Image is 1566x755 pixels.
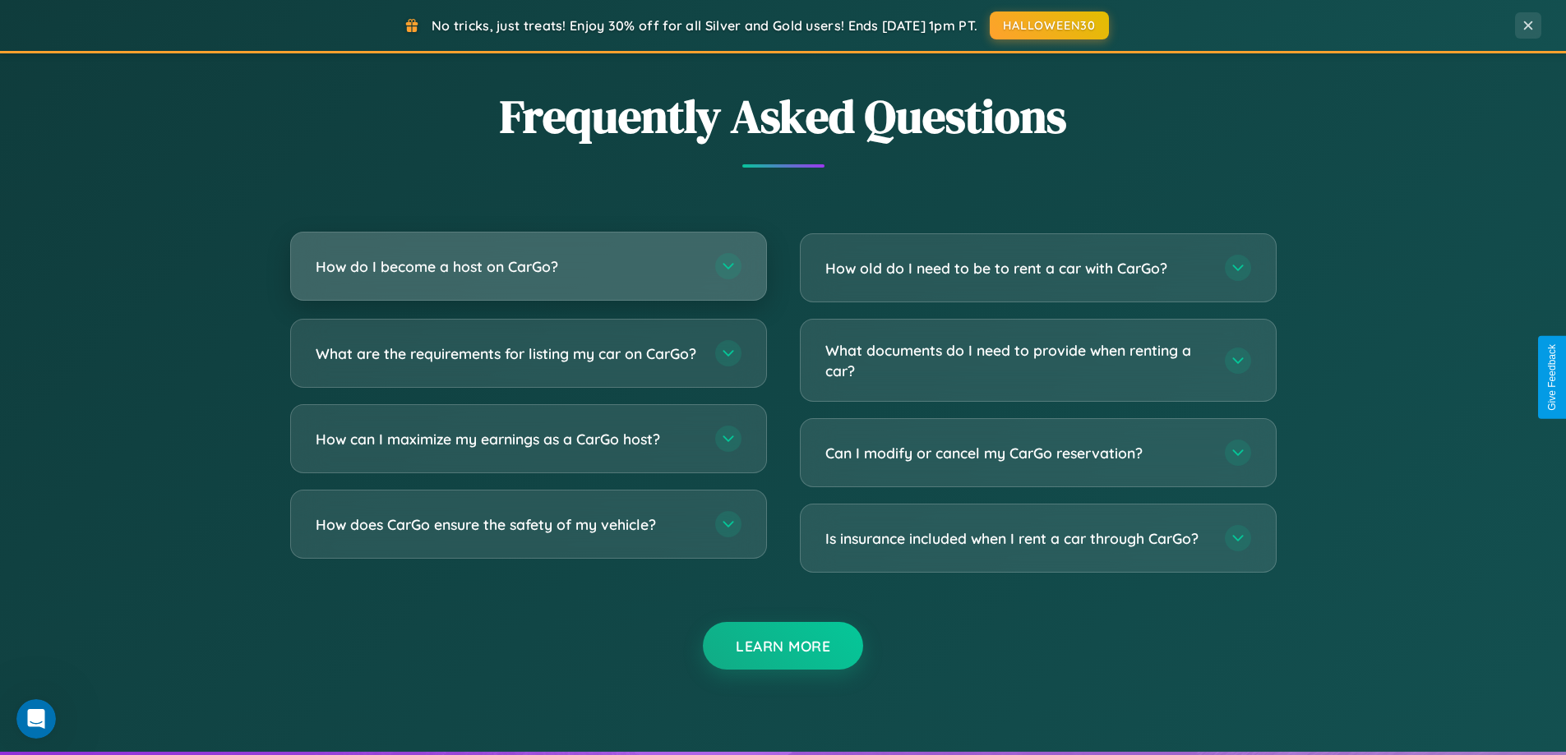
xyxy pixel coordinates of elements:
span: No tricks, just treats! Enjoy 30% off for all Silver and Gold users! Ends [DATE] 1pm PT. [432,17,977,34]
h3: What documents do I need to provide when renting a car? [825,340,1208,380]
h3: Can I modify or cancel my CarGo reservation? [825,443,1208,463]
h3: How does CarGo ensure the safety of my vehicle? [316,514,699,535]
h3: How can I maximize my earnings as a CarGo host? [316,429,699,449]
h2: Frequently Asked Questions [290,85,1277,148]
button: HALLOWEEN30 [990,12,1109,39]
h3: What are the requirements for listing my car on CarGo? [316,343,699,364]
h3: How do I become a host on CarGo? [316,256,699,277]
div: Give Feedback [1546,344,1558,411]
button: Learn More [703,622,863,670]
h3: How old do I need to be to rent a car with CarGo? [825,258,1208,279]
iframe: Intercom live chat [16,699,56,739]
h3: Is insurance included when I rent a car through CarGo? [825,528,1208,549]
